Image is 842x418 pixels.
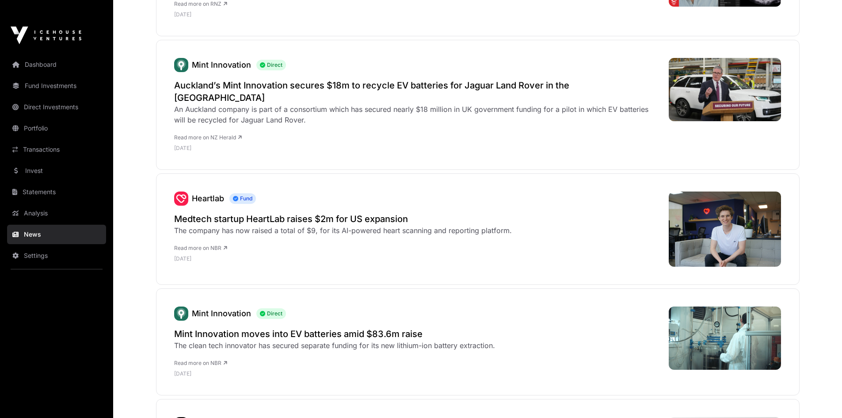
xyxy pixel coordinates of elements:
[7,182,106,202] a: Statements
[7,119,106,138] a: Portfolio
[11,27,81,44] img: Icehouse Ventures Logo
[7,161,106,180] a: Invest
[174,370,495,377] p: [DATE]
[174,328,495,340] a: Mint Innovation moves into EV batteries amid $83.6m raise
[174,307,188,321] a: Mint Innovation
[192,194,224,203] a: Heartlab
[7,140,106,159] a: Transactions
[229,193,256,204] span: Fund
[174,58,188,72] a: Mint Innovation
[174,145,660,152] p: [DATE]
[192,60,251,69] a: Mint Innovation
[174,58,188,72] img: Mint.svg
[7,55,106,74] a: Dashboard
[174,225,512,236] div: The company has now raised a total of $9, for its AI-powered heart scanning and reporting platform.
[7,203,106,223] a: Analysis
[174,79,660,104] a: Auckland’s Mint Innovation secures $18m to recycle EV batteries for Jaguar Land Rover in the [GEO...
[174,192,188,206] a: Heartlab
[174,192,188,206] img: output-onlinepngtools---2024-09-17T130428.988.png
[7,246,106,265] a: Settings
[174,11,596,18] p: [DATE]
[7,76,106,96] a: Fund Investments
[192,309,251,318] a: Mint Innovation
[669,307,781,370] img: Mint-Innovations-new-lithium-ion-technology-in-the-lab_2342.jpeg
[7,225,106,244] a: News
[174,213,512,225] a: Medtech startup HeartLab raises $2m for US expansion
[256,60,286,70] span: Direct
[174,307,188,321] img: Mint.svg
[174,134,242,141] a: Read more on NZ Herald
[174,340,495,351] div: The clean tech innovator has secured separate funding for its new lithium-ion battery extraction.
[174,360,227,366] a: Read more on NBR
[256,308,286,319] span: Direct
[7,97,106,117] a: Direct Investments
[174,245,227,251] a: Read more on NBR
[174,104,660,125] div: An Auckland company is part of a consortium which has secured nearly $18 million in UK government...
[669,192,781,267] img: HeartLab-founder-Will-Hewitt_1369.jpeg
[669,58,781,121] img: 7CKQZ5YPJBF5TCMQBUXWBKVZKI.jpg
[798,376,842,418] iframe: Chat Widget
[174,255,512,262] p: [DATE]
[174,0,227,7] a: Read more on RNZ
